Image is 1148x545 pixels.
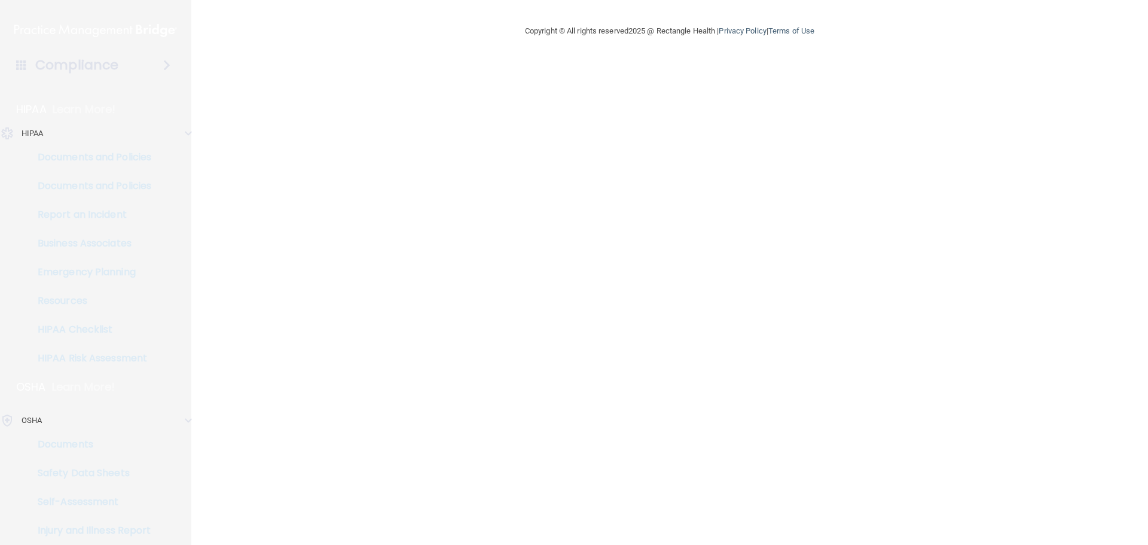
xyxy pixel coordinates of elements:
a: Terms of Use [768,26,814,35]
p: Learn More! [52,380,115,394]
p: Documents [8,439,171,450]
a: Privacy Policy [719,26,766,35]
div: Copyright © All rights reserved 2025 @ Rectangle Health | | [451,12,888,50]
h4: Compliance [35,57,118,74]
p: Learn More! [53,102,116,117]
p: Report an Incident [8,209,171,221]
p: OSHA [22,413,42,428]
p: Resources [8,295,171,307]
p: Safety Data Sheets [8,467,171,479]
p: Injury and Illness Report [8,525,171,537]
p: Documents and Policies [8,151,171,163]
p: HIPAA Risk Assessment [8,352,171,364]
p: HIPAA [22,126,44,141]
img: PMB logo [14,19,177,42]
p: OSHA [16,380,46,394]
p: Documents and Policies [8,180,171,192]
p: HIPAA [16,102,47,117]
p: HIPAA Checklist [8,324,171,336]
p: Self-Assessment [8,496,171,508]
p: Business Associates [8,238,171,249]
p: Emergency Planning [8,266,171,278]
